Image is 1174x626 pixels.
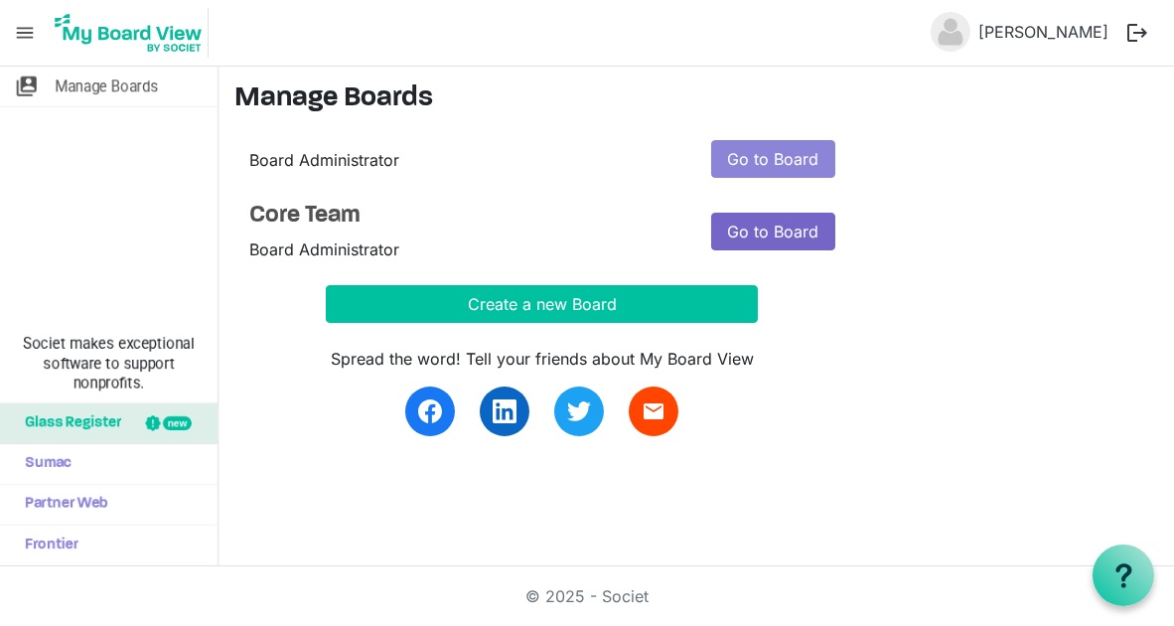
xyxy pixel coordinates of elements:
a: email [629,387,678,436]
div: Spread the word! Tell your friends about My Board View [326,347,758,371]
a: © 2025 - Societ [525,586,649,606]
button: Create a new Board [326,285,758,323]
a: Core Team [249,202,681,231]
a: My Board View Logo [49,8,217,58]
img: facebook.svg [418,399,442,423]
span: Frontier [15,526,78,565]
span: Partner Web [15,485,108,525]
h3: Manage Boards [234,82,1158,116]
span: Glass Register [15,403,121,443]
span: Manage Boards [55,67,158,106]
span: Board Administrator [249,239,399,259]
span: menu [6,14,44,52]
span: Societ makes exceptional software to support nonprofits. [9,334,209,393]
img: My Board View Logo [49,8,209,58]
a: Go to Board [711,140,835,178]
img: twitter.svg [567,399,591,423]
button: logout [1116,12,1158,54]
a: Go to Board [711,213,835,250]
img: no-profile-picture.svg [931,12,970,52]
div: new [163,416,192,430]
span: Board Administrator [249,150,399,170]
span: switch_account [15,67,39,106]
span: email [642,399,665,423]
img: linkedin.svg [493,399,516,423]
a: [PERSON_NAME] [970,12,1116,52]
span: Sumac [15,444,72,484]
